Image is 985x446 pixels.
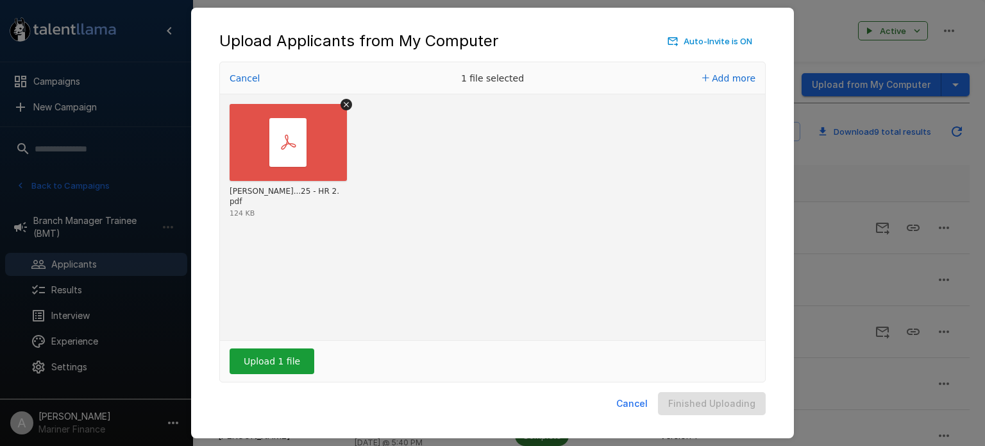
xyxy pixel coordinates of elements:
[230,210,255,217] div: 124 KB
[226,69,264,87] button: Cancel
[712,73,755,83] span: Add more
[665,31,755,51] button: Auto-Invite is ON
[396,62,589,94] div: 1 file selected
[341,99,352,110] button: Remove file
[697,69,761,87] button: Add more files
[230,187,344,207] div: Harley Fernandez Resume 3.22.2025 - HR 2.pdf
[219,62,766,382] div: Uppy Dashboard
[611,392,653,416] button: Cancel
[219,31,766,51] div: Upload Applicants from My Computer
[230,348,314,374] button: Upload 1 file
